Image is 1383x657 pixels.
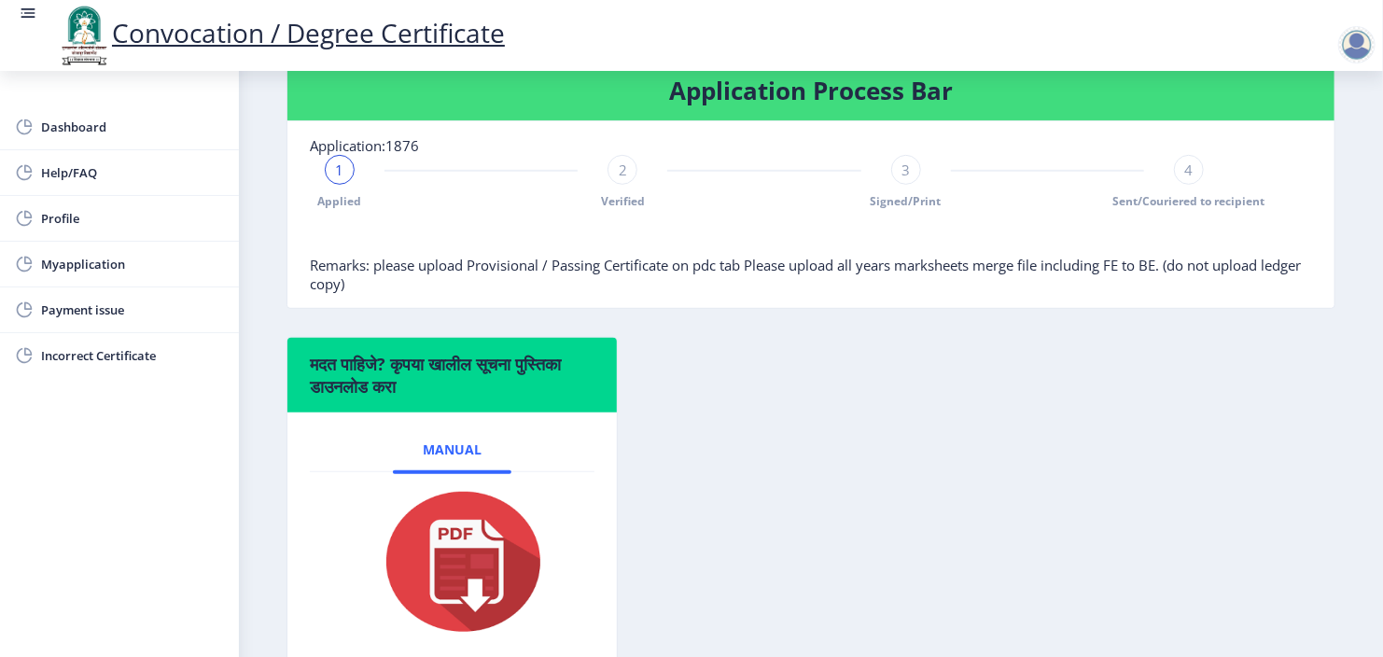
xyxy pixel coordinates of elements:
span: 3 [901,161,910,179]
span: Signed/Print [871,193,942,209]
span: Remarks: please upload Provisional / Passing Certificate on pdc tab Please upload all years marks... [310,256,1301,293]
span: Help/FAQ [41,161,224,184]
span: Profile [41,207,224,230]
span: Myapplication [41,253,224,275]
img: logo [56,4,112,67]
a: Manual [393,427,511,472]
h6: मदत पाहिजे? कृपया खालील सूचना पुस्तिका डाउनलोड करा [310,353,594,398]
span: Applied [318,193,362,209]
a: Convocation / Degree Certificate [56,15,505,50]
span: Incorrect Certificate [41,344,224,367]
span: Application:1876 [310,136,419,155]
h4: Application Process Bar [310,76,1312,105]
span: Verified [601,193,645,209]
span: 2 [619,161,627,179]
span: 4 [1184,161,1193,179]
img: pdf.png [358,487,545,636]
span: Dashboard [41,116,224,138]
span: Manual [423,442,482,457]
span: 1 [336,161,344,179]
span: Sent/Couriered to recipient [1112,193,1264,209]
span: Payment issue [41,299,224,321]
